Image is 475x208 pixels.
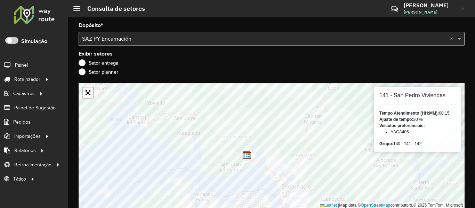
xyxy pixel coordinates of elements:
[79,21,103,30] label: Depósito
[320,203,337,208] a: Leaflet
[14,147,36,154] span: Relatórios
[14,161,51,168] span: Retroalimentação
[13,118,31,126] span: Pedidos
[379,141,393,146] strong: Grupo:
[79,59,119,66] label: Setor entrega
[450,35,456,43] span: Clear all
[14,76,40,83] span: Roteirizador
[379,110,456,116] div: 00:15
[13,90,35,97] span: Cadastros
[338,203,339,208] span: |
[379,123,425,128] strong: Veículos preferenciais:
[379,141,456,147] div: 140 - 141 - 142
[404,9,456,15] span: [PERSON_NAME]
[79,68,118,75] label: Setor planner
[80,5,145,13] h2: Consulta de setores
[79,50,113,58] label: Exibir setores
[387,1,402,16] a: Contato Rápido
[13,175,26,183] span: Tático
[15,61,28,69] span: Painel
[379,92,456,99] h6: 141 - San Pedro Viviendas
[379,116,456,123] div: 30 %
[21,37,47,45] label: Simulação
[361,203,391,208] a: OpenStreetMap
[391,129,456,135] li: AACA406
[379,117,413,122] strong: Ajuste de tempo:
[14,133,41,140] span: Importações
[83,88,93,98] a: Abrir mapa em tela cheia
[379,111,439,116] strong: Tempo Atendimento (HH:MM):
[14,104,56,111] span: Painel de Sugestão
[404,2,456,9] h3: [PERSON_NAME]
